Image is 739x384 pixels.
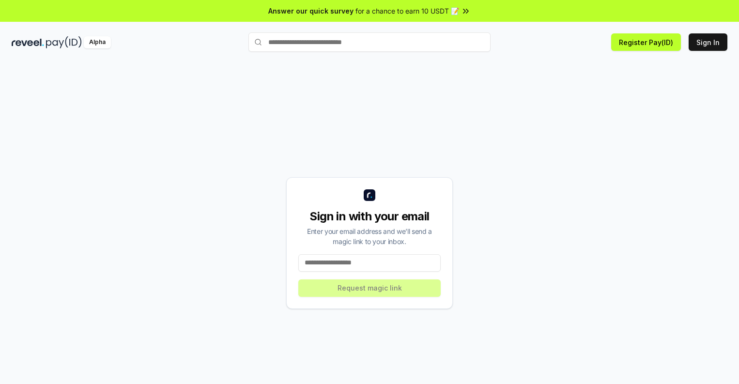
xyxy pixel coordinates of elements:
button: Register Pay(ID) [611,33,681,51]
img: logo_small [364,189,375,201]
span: Answer our quick survey [268,6,354,16]
img: reveel_dark [12,36,44,48]
div: Sign in with your email [298,209,441,224]
div: Enter your email address and we’ll send a magic link to your inbox. [298,226,441,246]
div: Alpha [84,36,111,48]
button: Sign In [689,33,727,51]
img: pay_id [46,36,82,48]
span: for a chance to earn 10 USDT 📝 [355,6,459,16]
